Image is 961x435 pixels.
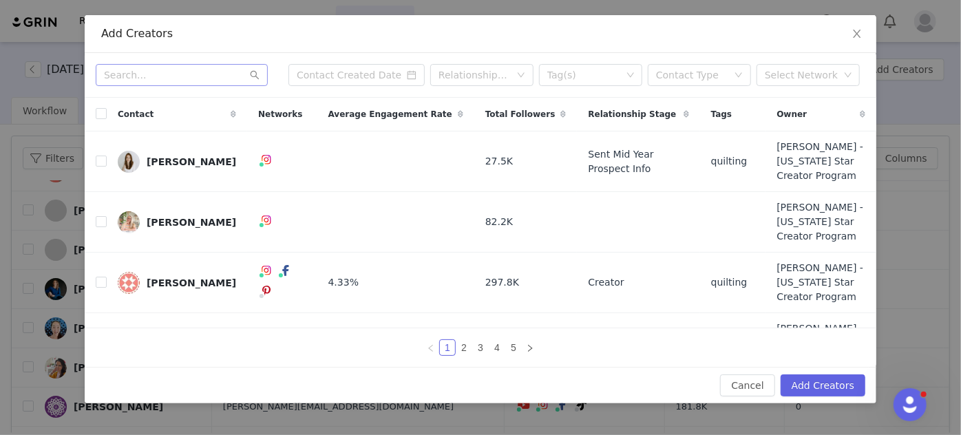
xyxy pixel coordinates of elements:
[506,340,521,355] a: 5
[147,277,236,288] div: [PERSON_NAME]
[456,339,472,356] li: 2
[588,108,676,120] span: Relationship Stage
[473,340,488,355] a: 3
[505,339,522,356] li: 5
[485,108,556,120] span: Total Followers
[250,70,260,80] i: icon: search
[777,321,865,365] span: [PERSON_NAME] - [US_STATE] Star Creator Program
[261,154,272,165] img: instagram.svg
[118,108,154,120] span: Contact
[711,154,748,169] span: quilting
[489,339,505,356] li: 4
[439,339,456,356] li: 1
[456,340,472,355] a: 2
[118,211,236,233] a: [PERSON_NAME]
[147,156,236,167] div: [PERSON_NAME]
[118,272,236,294] a: [PERSON_NAME]
[777,108,807,120] span: Owner
[547,68,622,82] div: Tag(s)
[328,275,359,290] span: 4.33%
[765,68,839,82] div: Select Network
[781,374,865,396] button: Add Creators
[261,265,272,276] img: instagram.svg
[96,64,268,86] input: Search...
[522,339,538,356] li: Next Page
[894,388,927,421] iframe: Intercom live chat
[588,147,688,176] span: Sent Mid Year Prospect Info
[588,275,624,290] span: Creator
[485,215,513,229] span: 82.2K
[118,151,140,173] img: cbfd42bc-af83-45c9-9889-65985f8d67a4.jpg
[258,108,302,120] span: Networks
[777,140,865,183] span: [PERSON_NAME] - [US_STATE] Star Creator Program
[101,26,860,41] div: Add Creators
[472,339,489,356] li: 3
[288,64,425,86] input: Contact Created Date
[147,217,236,228] div: [PERSON_NAME]
[777,200,865,244] span: [PERSON_NAME] - [US_STATE] Star Creator Program
[261,215,272,226] img: instagram.svg
[656,68,728,82] div: Contact Type
[735,71,743,81] i: icon: down
[526,344,534,352] i: icon: right
[485,154,513,169] span: 27.5K
[328,108,452,120] span: Average Engagement Rate
[517,71,525,81] i: icon: down
[427,344,435,352] i: icon: left
[423,339,439,356] li: Previous Page
[118,272,140,294] img: 9e6ec8eb-022e-4c5d-b881-affe17638bb0.jpg
[440,340,455,355] a: 1
[489,340,505,355] a: 4
[720,374,774,396] button: Cancel
[844,71,852,81] i: icon: down
[711,275,748,290] span: quilting
[439,68,510,82] div: Relationship Stage
[485,275,519,290] span: 297.8K
[838,15,876,54] button: Close
[711,108,732,120] span: Tags
[777,261,865,304] span: [PERSON_NAME] - [US_STATE] Star Creator Program
[407,70,416,80] i: icon: calendar
[118,211,140,233] img: 77b4f046-6329-4160-bfca-cb46ce00cba8.jpg
[118,151,236,173] a: [PERSON_NAME]
[852,28,863,39] i: icon: close
[626,71,635,81] i: icon: down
